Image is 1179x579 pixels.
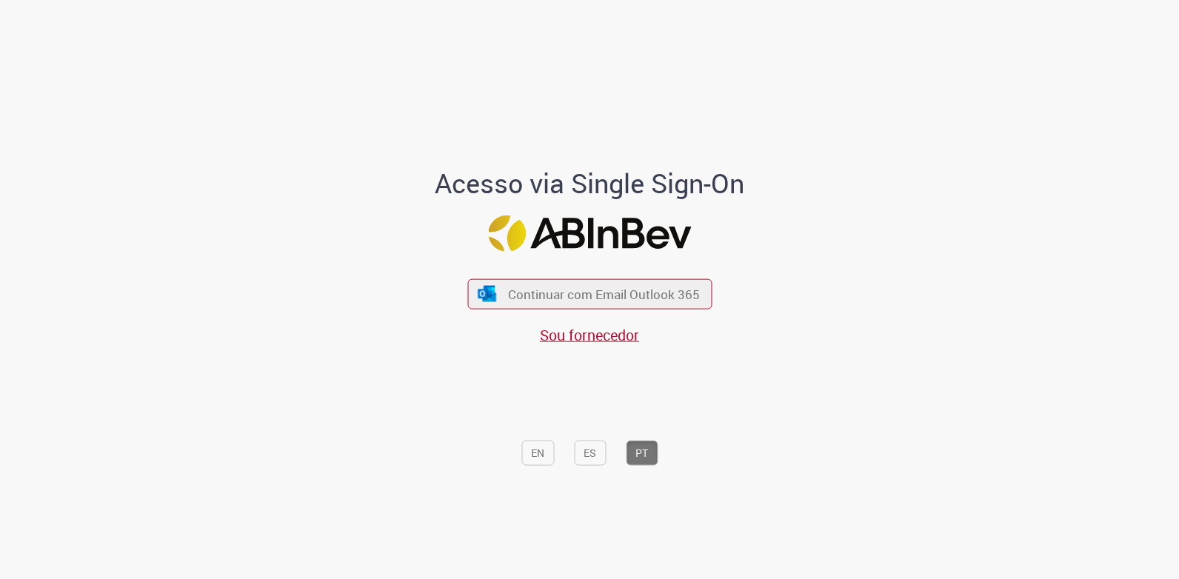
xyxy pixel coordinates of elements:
img: ícone Azure/Microsoft 360 [477,286,498,301]
button: PT [626,441,658,466]
button: ES [574,441,606,466]
button: EN [521,441,554,466]
img: Logo ABInBev [488,215,691,252]
h1: Acesso via Single Sign-On [384,168,795,198]
button: ícone Azure/Microsoft 360 Continuar com Email Outlook 365 [467,278,712,309]
span: Continuar com Email Outlook 365 [508,286,700,303]
a: Sou fornecedor [540,325,639,345]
